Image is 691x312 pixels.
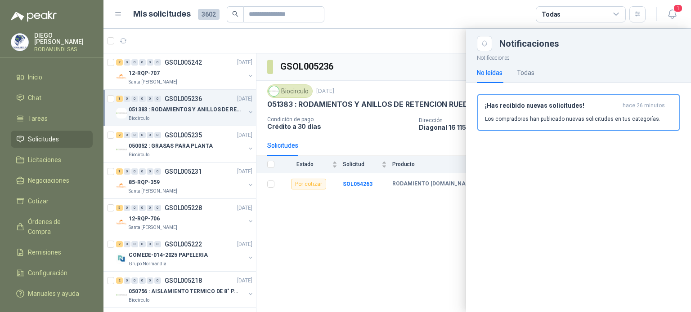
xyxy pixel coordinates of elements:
[517,68,534,78] div: Todas
[11,131,93,148] a: Solicitudes
[28,72,42,82] span: Inicio
[28,155,61,165] span: Licitaciones
[28,217,84,237] span: Órdenes de Compra
[11,193,93,210] a: Cotizar
[11,69,93,86] a: Inicio
[485,115,660,123] p: Los compradores han publicado nuevas solicitudes en tus categorías.
[232,11,238,17] span: search
[11,264,93,281] a: Configuración
[542,9,561,19] div: Todas
[477,36,492,51] button: Close
[477,94,680,131] button: ¡Has recibido nuevas solicitudes!hace 26 minutos Los compradores han publicado nuevas solicitudes...
[34,47,93,52] p: RODAMUNDI SAS
[11,34,28,51] img: Company Logo
[28,268,67,278] span: Configuración
[28,114,48,123] span: Tareas
[11,285,93,302] a: Manuales y ayuda
[11,244,93,261] a: Remisiones
[466,51,691,62] p: Notificaciones
[198,9,220,20] span: 3602
[133,8,191,21] h1: Mis solicitudes
[673,4,683,13] span: 1
[11,151,93,168] a: Licitaciones
[485,102,619,110] h3: ¡Has recibido nuevas solicitudes!
[34,32,93,45] p: DIEGO [PERSON_NAME]
[664,6,680,22] button: 1
[499,39,680,48] div: Notificaciones
[11,11,57,22] img: Logo peakr
[623,102,665,110] span: hace 26 minutos
[11,213,93,240] a: Órdenes de Compra
[28,196,49,206] span: Cotizar
[28,247,61,257] span: Remisiones
[28,176,69,185] span: Negociaciones
[11,172,93,189] a: Negociaciones
[11,110,93,127] a: Tareas
[28,289,79,299] span: Manuales y ayuda
[477,68,503,78] div: No leídas
[11,89,93,106] a: Chat
[28,134,59,144] span: Solicitudes
[28,93,41,103] span: Chat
